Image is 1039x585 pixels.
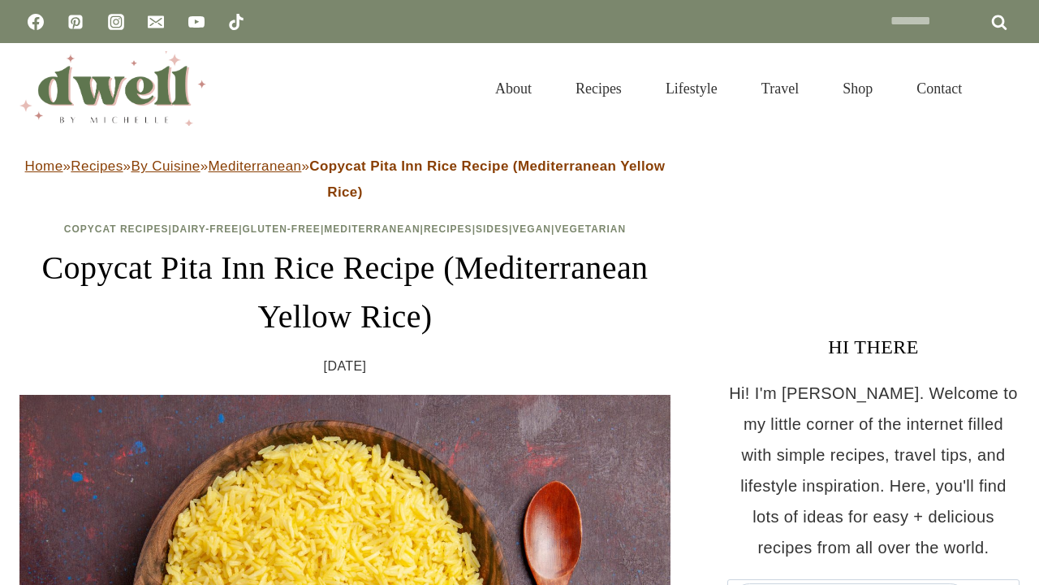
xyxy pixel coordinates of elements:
a: Email [140,6,172,38]
a: Shop [821,60,895,117]
h1: Copycat Pita Inn Rice Recipe (Mediterranean Yellow Rice) [19,244,670,341]
span: | | | | | | | [64,223,626,235]
h3: HI THERE [727,332,1020,362]
a: Vegetarian [554,223,626,235]
a: Sides [476,223,509,235]
a: Lifestyle [644,60,739,117]
a: Contact [895,60,984,117]
a: Facebook [19,6,52,38]
button: View Search Form [992,75,1020,102]
a: Vegan [512,223,551,235]
nav: Primary Navigation [473,60,984,117]
a: TikTok [220,6,252,38]
strong: Copycat Pita Inn Rice Recipe (Mediterranean Yellow Rice) [309,158,665,200]
a: About [473,60,554,117]
a: Recipes [71,158,123,174]
a: Pinterest [59,6,92,38]
a: By Cuisine [131,158,200,174]
p: Hi! I'm [PERSON_NAME]. Welcome to my little corner of the internet filled with simple recipes, tr... [727,378,1020,563]
img: DWELL by michelle [19,51,206,126]
a: Copycat Recipes [64,223,169,235]
a: Mediterranean [324,223,420,235]
a: Travel [739,60,821,117]
a: Recipes [554,60,644,117]
a: Instagram [100,6,132,38]
time: [DATE] [324,354,367,379]
a: Gluten-Free [243,223,321,235]
a: YouTube [180,6,213,38]
a: Mediterranean [209,158,302,174]
a: Recipes [424,223,472,235]
span: » » » » [25,158,666,200]
a: Dairy-Free [172,223,239,235]
a: Home [25,158,63,174]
